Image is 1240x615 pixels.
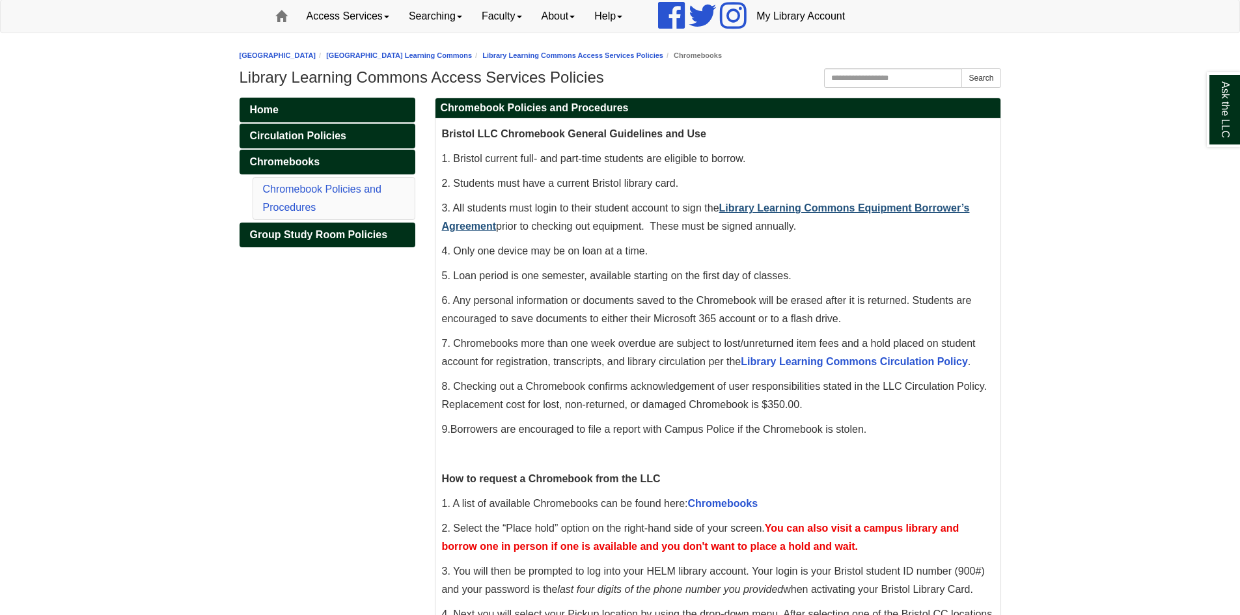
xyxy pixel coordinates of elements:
span: 5. Loan period is one semester, available starting on the first day of classes. [442,270,792,281]
a: Library Learning Commons Access Services Policies [482,51,663,59]
span: 3. All students must login to their student account to sign the prior to checking out equipment. ... [442,202,970,232]
h2: Chromebook Policies and Procedures [435,98,1000,118]
strong: How to request a Chromebook from the LLC [442,473,661,484]
a: [GEOGRAPHIC_DATA] Learning Commons [326,51,472,59]
nav: breadcrumb [240,49,1001,62]
span: 7. Chromebooks more than one week overdue are subject to lost/unreturned item fees and a hold pla... [442,338,976,367]
a: [GEOGRAPHIC_DATA] [240,51,316,59]
a: Chromebook Policies and Procedures [263,184,381,213]
a: Library Learning Commons Circulation Policy [741,356,968,367]
button: Search [961,68,1000,88]
span: Bristol LLC Chromebook General Guidelines and Use [442,128,706,139]
span: 2. Students must have a current Bristol library card. [442,178,679,189]
a: Chromebooks [688,498,758,509]
span: 1. Bristol current full- and part-time students are eligible to borrow. [442,153,746,164]
span: Circulation Policies [250,130,346,141]
h1: Library Learning Commons Access Services Policies [240,68,1001,87]
span: 6. Any personal information or documents saved to the Chromebook will be erased after it is retur... [442,295,972,324]
span: 3. You will then be prompted to log into your HELM library account. Your login is your Bristol st... [442,566,985,595]
span: Group Study Room Policies [250,229,388,240]
a: Home [240,98,415,122]
span: Chromebooks [250,156,320,167]
span: 4. Only one device may be on loan at a time. [442,245,648,256]
span: 9 [442,424,448,435]
div: Guide Pages [240,98,415,247]
span: Home [250,104,279,115]
span: 8. Checking out a Chromebook confirms acknowledgement of user responsibilities stated in the LLC ... [442,381,987,410]
span: Borrowers are encouraged to file a report with Campus Police if the Chromebook is stolen. [450,424,866,435]
em: last four digits of the phone number you provided [557,584,783,595]
p: . [442,420,994,439]
span: 2. Select the “Place hold” option on the right-hand side of your screen. [442,523,959,552]
a: Group Study Room Policies [240,223,415,247]
li: Chromebooks [663,49,722,62]
span: 1. A list of available Chromebooks can be found here: [442,498,758,509]
a: Chromebooks [240,150,415,174]
a: Circulation Policies [240,124,415,148]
